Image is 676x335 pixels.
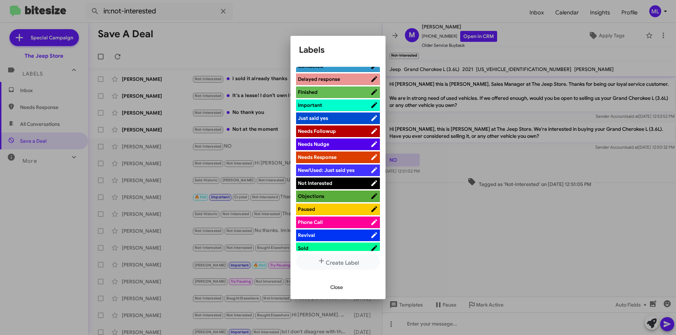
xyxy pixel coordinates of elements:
span: Contacted [298,63,323,69]
span: Finished [298,89,318,95]
span: Important [298,102,322,108]
span: New/Used: Just said yes [298,167,355,173]
button: Create Label [296,254,380,270]
span: Delayed response [298,76,340,82]
span: Needs Followup [298,128,336,134]
span: Needs Nudge [298,141,329,147]
span: Phone Call [298,219,323,225]
span: Revival [298,232,315,238]
h1: Labels [299,44,377,56]
span: Needs Response [298,154,337,160]
button: Close [325,281,349,294]
span: Objections [298,193,324,199]
span: Not Interested [298,180,332,186]
span: Close [330,281,343,294]
span: Sold [298,245,308,251]
span: Just said yes [298,115,328,121]
span: Paused [298,206,315,212]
